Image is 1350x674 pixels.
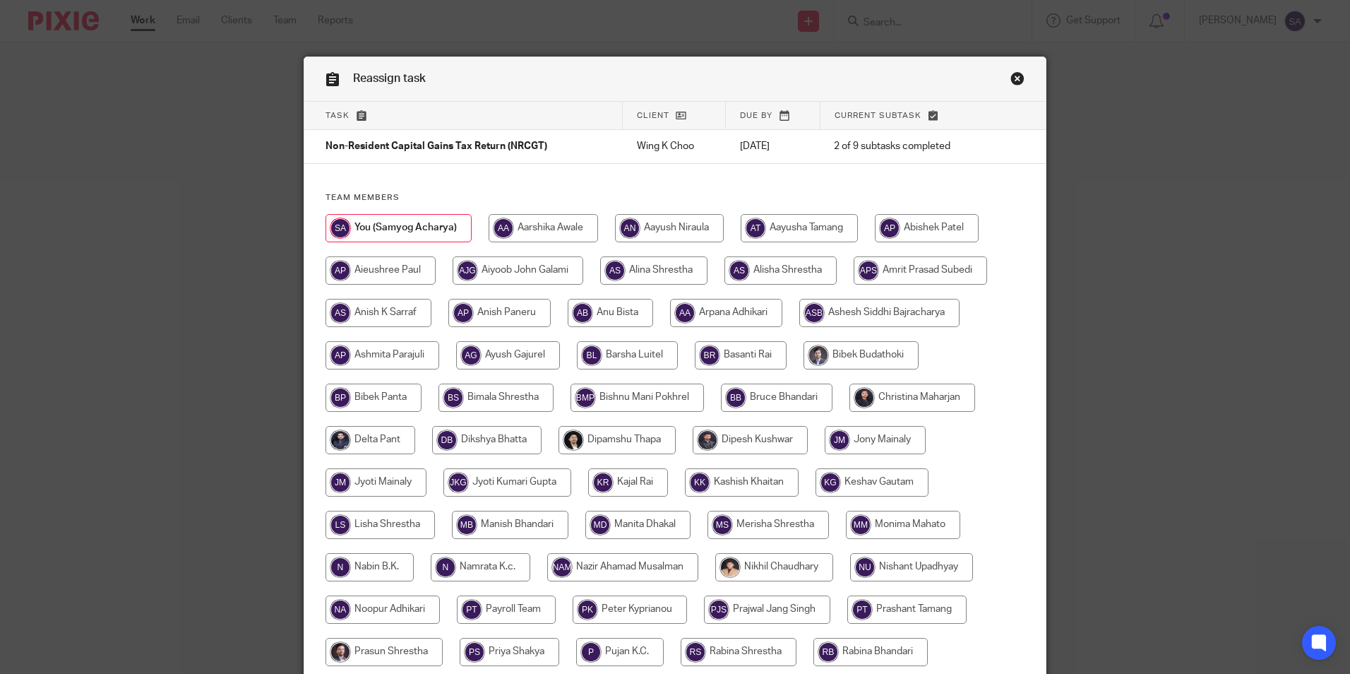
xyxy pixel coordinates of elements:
span: Non-Resident Capital Gains Tax Return (NRCGT) [325,142,547,152]
p: [DATE] [740,139,806,153]
span: Task [325,112,350,119]
p: Wing K Choo [637,139,712,153]
span: Due by [740,112,772,119]
a: Close this dialog window [1010,71,1025,90]
td: 2 of 9 subtasks completed [820,130,994,164]
h4: Team members [325,192,1025,203]
span: Current subtask [835,112,921,119]
span: Reassign task [353,73,426,84]
span: Client [637,112,669,119]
